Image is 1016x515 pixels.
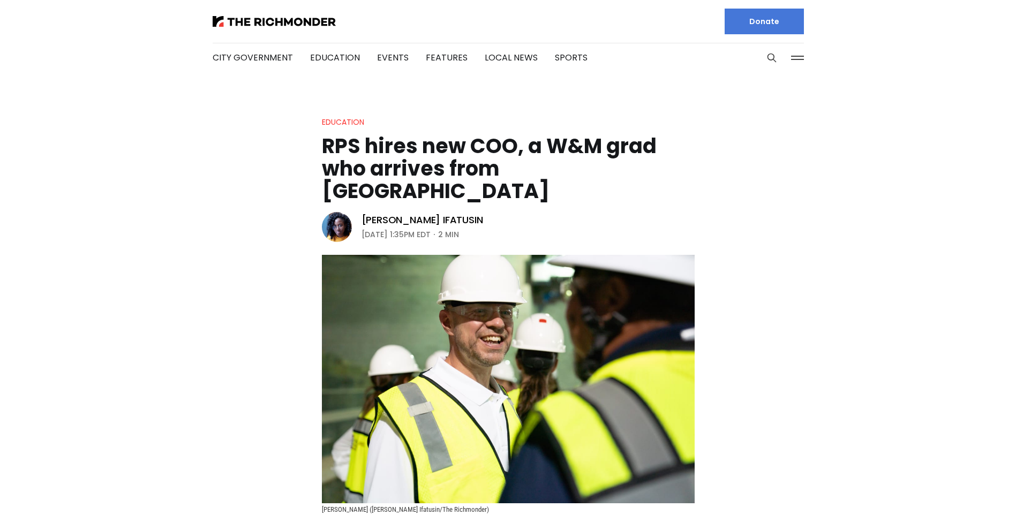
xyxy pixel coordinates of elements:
[362,228,431,241] time: [DATE] 1:35PM EDT
[438,228,459,241] span: 2 min
[322,505,489,513] span: [PERSON_NAME] ([PERSON_NAME] Ifatusin/The Richmonder)
[725,9,804,34] a: Donate
[426,51,468,64] a: Features
[485,51,538,64] a: Local News
[362,214,483,226] a: [PERSON_NAME] Ifatusin
[764,50,780,66] button: Search this site
[213,16,336,27] img: The Richmonder
[322,117,364,127] a: Education
[213,51,293,64] a: City Government
[925,463,1016,515] iframe: portal-trigger
[322,212,352,242] img: Victoria A. Ifatusin
[377,51,409,64] a: Events
[322,255,695,503] img: RPS hires new COO, a W&M grad who arrives from Indianapolis
[322,135,695,202] h1: RPS hires new COO, a W&M grad who arrives from [GEOGRAPHIC_DATA]
[555,51,588,64] a: Sports
[310,51,360,64] a: Education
